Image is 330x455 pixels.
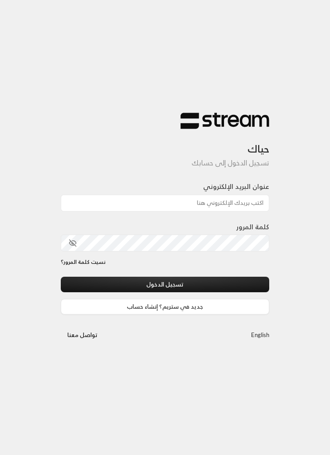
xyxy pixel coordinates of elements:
[203,182,269,192] label: عنوان البريد الإلكتروني
[61,159,269,167] h5: تسجيل الدخول إلى حسابك
[61,258,106,266] a: نسيت كلمة المرور؟
[61,328,104,343] button: تواصل معنا
[65,235,80,251] button: toggle password visibility
[61,330,104,340] a: تواصل معنا
[61,277,269,292] button: تسجيل الدخول
[61,129,269,155] h3: حياك
[181,112,269,129] img: Stream Logo
[251,328,269,343] a: English
[61,299,269,314] a: جديد في ستريم؟ إنشاء حساب
[236,222,269,232] label: كلمة المرور
[61,195,269,212] input: اكتب بريدك الإلكتروني هنا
